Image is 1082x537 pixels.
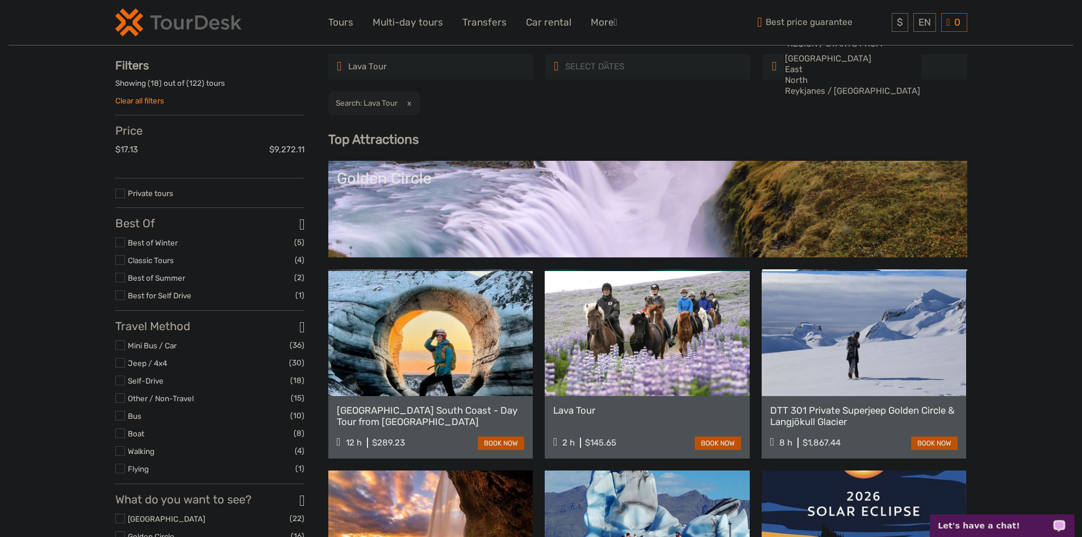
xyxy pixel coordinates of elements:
a: Self-Drive [128,376,164,385]
span: 8 h [779,438,792,448]
a: Multi-day tours [373,14,443,31]
iframe: LiveChat chat widget [922,501,1082,537]
span: (18) [290,374,304,387]
span: (30) [289,356,304,369]
a: Best of Winter [128,238,178,247]
a: book now [478,436,524,450]
h3: What do you want to see? [115,493,304,506]
label: 18 [151,78,159,89]
a: Best for Self Drive [128,291,191,300]
span: (10) [290,409,304,422]
input: SEARCH [347,57,445,77]
a: Best of Summer [128,273,185,282]
b: Top Attractions [328,132,419,147]
h3: Travel Method [115,319,304,333]
a: Mini Bus / Car [128,341,177,350]
span: (4) [295,444,304,457]
a: More [591,14,617,31]
option: Reykjanes / [GEOGRAPHIC_DATA] [784,86,921,97]
a: DTT 301 Private Superjeep Golden Circle & Langjökull Glacier [770,405,958,428]
div: Golden Circle [337,169,959,188]
option: North [784,75,921,86]
span: 0 [953,16,962,28]
a: Flying [128,464,149,473]
a: Golden Circle [337,169,959,249]
span: 12 h [346,438,362,448]
a: Walking [128,447,154,456]
option: East [784,64,921,75]
label: 122 [189,78,202,89]
div: $1,867.44 [803,438,841,448]
a: [GEOGRAPHIC_DATA] South Coast - Day Tour from [GEOGRAPHIC_DATA] [337,405,525,428]
div: EN [913,13,936,32]
span: (22) [290,512,304,525]
a: Clear all filters [115,96,164,105]
span: (1) [295,289,304,302]
a: Car rental [526,14,571,31]
a: Jeep / 4x4 [128,359,167,368]
a: Transfers [462,14,507,31]
div: $145.65 [585,438,616,448]
a: Tours [328,14,353,31]
input: SELECT DATES [564,57,662,77]
a: Other / Non-Travel [128,394,194,403]
option: [GEOGRAPHIC_DATA] [784,53,921,64]
h3: Best Of [115,217,304,230]
span: (1) [295,462,304,475]
img: 120-15d4194f-c635-41b9-a512-a3cb382bfb57_logo_small.png [115,9,241,36]
a: Boat [128,429,144,438]
a: book now [911,436,958,450]
a: Classic Tours [128,256,174,265]
select: REGION / STARTS FROM [784,53,921,97]
span: (5) [294,236,304,249]
a: Bus [128,411,141,421]
strong: Filters [115,59,149,72]
div: $289.23 [372,438,405,448]
h3: Price [115,124,304,138]
span: (15) [291,392,304,405]
button: x [399,97,415,109]
a: [GEOGRAPHIC_DATA] [128,514,205,523]
span: (2) [294,271,304,284]
div: Showing ( ) out of ( ) tours [115,78,304,95]
span: 2 h [562,438,575,448]
a: book now [695,436,741,450]
label: $9,272.11 [269,144,304,156]
span: Best price guarantee [754,13,889,32]
span: (36) [290,339,304,352]
h2: Search: Lava Tour [336,98,398,107]
label: $17.13 [115,144,138,156]
span: $ [897,16,903,28]
span: (4) [295,253,304,267]
span: (8) [294,427,304,440]
a: Lava Tour [553,405,741,416]
a: Private tours [128,189,173,198]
